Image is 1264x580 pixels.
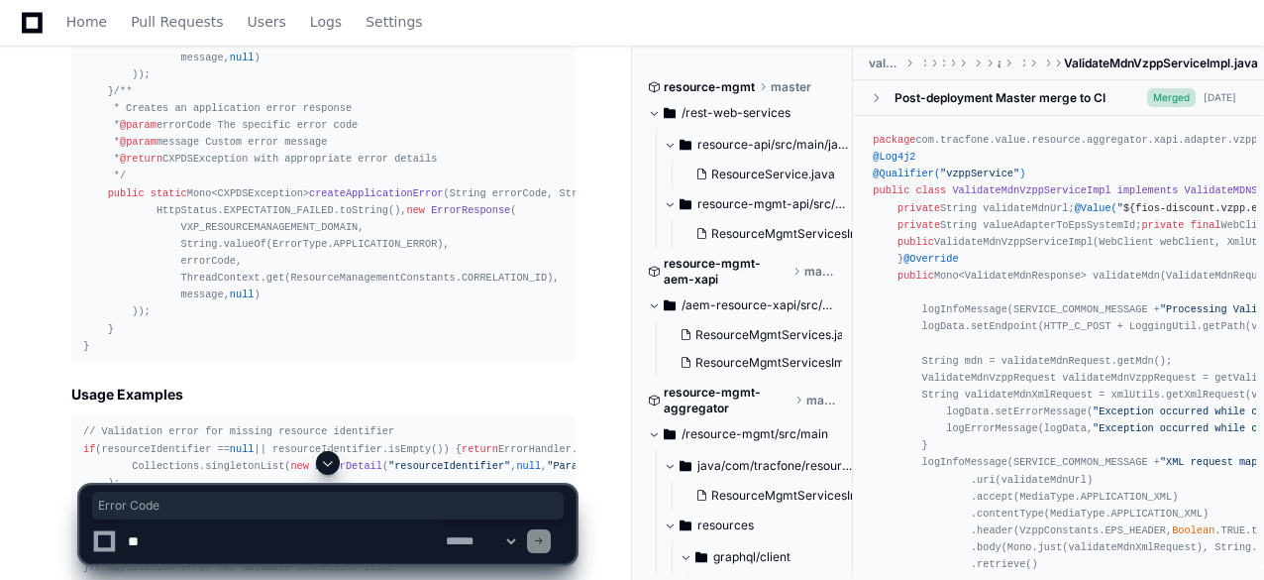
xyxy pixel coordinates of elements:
span: package [873,134,915,146]
span: Settings [366,16,422,28]
button: /resource-mgmt/src/main [648,418,838,450]
span: private [1141,219,1184,231]
span: /rest-web-services [682,105,790,121]
span: null [230,52,255,63]
span: /aem-resource-xapi/src/main/java/com/tracfone/aem/resource/xapi/service [682,297,838,313]
button: ResourceMgmtServicesImpl.java [672,349,842,377]
button: resource-mgmt-api/src/main/java/com/tracfone/resourcemgmt/service [664,188,854,220]
h2: Usage Examples [71,385,576,405]
span: if [83,443,95,455]
button: /aem-resource-xapi/src/main/java/com/tracfone/aem/resource/xapi/service [648,290,838,321]
span: @param [120,136,157,148]
span: resource-mgmt-aggregator [664,385,790,416]
svg: Directory [664,293,676,317]
button: java/com/tracfone/resourcemgmt/service [664,450,854,482]
span: Error Code [98,498,558,514]
span: @Log4j2 [873,151,915,163]
span: Logs [310,16,342,28]
span: ResourceService.java [711,167,835,182]
span: ResourceMgmtServices.java [695,327,858,343]
span: public [873,184,909,196]
span: @Qualifier( ) [873,168,1025,179]
button: /rest-web-services [648,97,838,129]
span: public [897,236,934,248]
span: Home [66,16,107,28]
span: implements [1117,184,1179,196]
span: public [897,270,934,282]
span: master [806,393,838,408]
span: "vzppService" [940,168,1019,179]
span: new [407,204,425,216]
span: @Override [903,253,958,265]
span: @param [120,119,157,131]
span: createApplicationError [309,187,444,199]
span: private [897,219,940,231]
span: ResourceMgmtServicesImpl.java [711,226,897,242]
span: null [230,289,255,300]
span: ValidateMdnVzppServiceImpl [952,184,1110,196]
svg: Directory [664,101,676,125]
span: final [1191,219,1221,231]
span: class [915,184,946,196]
svg: Directory [680,133,691,157]
button: resource-api/src/main/java/com/tracfone/resource/service [664,129,854,161]
span: resource-mgmt [664,79,755,95]
svg: Directory [664,422,676,446]
span: Users [248,16,286,28]
span: /resource-mgmt/src/main [682,426,828,442]
span: resource-mgmt-api/src/main/java/com/tracfone/resourcemgmt/service [697,196,854,212]
span: master [771,79,811,95]
span: resource-mgmt-aem-xapi [664,256,789,288]
button: ResourceMgmtServices.java [672,321,842,349]
button: ResourceService.java [687,161,842,188]
svg: Directory [680,192,691,216]
span: value-resource-aggregator-xapi [869,56,901,71]
span: ValidateMdnVzppServiceImpl.java [1064,56,1258,71]
span: static [151,187,187,199]
div: Post-deployment Master merge to CI [895,90,1106,106]
span: Pull Requests [131,16,223,28]
span: Merged [1147,88,1196,107]
span: (String errorCode, String message) [444,187,651,199]
span: master [804,264,838,280]
span: resource-api/src/main/java/com/tracfone/resource/service [697,137,854,153]
span: private [897,202,940,214]
span: ResourceMgmtServicesImpl.java [695,355,882,371]
button: ResourceMgmtServicesImpl.java [687,220,858,248]
span: @return [120,153,162,165]
span: null [230,443,255,455]
span: return [462,443,498,455]
div: [DATE] [1204,90,1236,105]
span: ErrorResponse [431,204,510,216]
span: public [108,187,145,199]
span: // Validation error for missing resource identifier [83,425,394,437]
span: aggregator [998,56,1001,71]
